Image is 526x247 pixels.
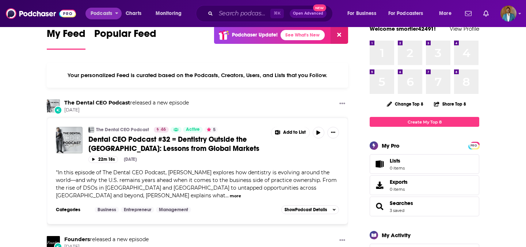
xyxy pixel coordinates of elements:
[285,207,327,212] span: Show Podcast Details
[183,127,203,133] a: Active
[88,135,266,153] a: Dental CEO Podcast #32 = Dentistry Outside the [GEOGRAPHIC_DATA]: Lessons from Global Markets
[94,27,156,44] span: Popular Feed
[64,107,189,113] span: [DATE]
[47,63,348,88] div: Your personalized Feed is curated based on the Podcasts, Creators, Users, and Lists that you Follow.
[64,236,149,243] h3: released a new episode
[64,99,189,106] h3: released a new episode
[186,126,200,133] span: Active
[382,142,400,149] div: My Pro
[390,157,400,164] span: Lists
[281,30,325,40] a: See What's New
[270,9,284,18] span: ⌘ K
[126,8,141,19] span: Charts
[154,127,169,133] a: 46
[382,99,428,109] button: Change Top 8
[283,130,306,135] span: Add to List
[372,180,387,190] span: Exports
[203,5,340,22] div: Search podcasts, credits, & more...
[88,127,94,133] img: The Dental CEO Podcast
[370,117,479,127] a: Create My Top 8
[390,208,404,213] a: 3 saved
[95,207,119,213] a: Business
[370,25,436,32] a: Welcome smortier42491!
[462,7,474,20] a: Show notifications dropdown
[336,236,348,245] button: Show More Button
[64,236,90,243] a: Founders
[91,8,112,19] span: Podcasts
[342,8,385,19] button: open menu
[370,175,479,195] a: Exports
[88,135,259,153] span: Dental CEO Podcast #32 = Dentistry Outside the [GEOGRAPHIC_DATA]: Lessons from Global Markets
[434,97,466,111] button: Share Top 8
[85,8,122,19] button: open menu
[230,193,241,199] button: more
[500,5,517,22] button: Show profile menu
[161,126,166,133] span: 46
[434,8,461,19] button: open menu
[56,169,337,199] span: In this episode of The Dental CEO Podcast, [PERSON_NAME] explores how dentistry is evolving aroun...
[54,106,62,114] div: New Episode
[88,156,118,163] button: 22m 18s
[500,5,517,22] span: Logged in as smortier42491
[232,32,278,38] p: Podchaser Update!
[469,142,478,148] a: PRO
[390,187,408,192] span: 0 items
[56,127,83,153] img: Dental CEO Podcast #32 = Dentistry Outside the US: Lessons from Global Markets
[439,8,451,19] span: More
[216,8,270,19] input: Search podcasts, credits, & more...
[313,4,326,11] span: New
[150,8,191,19] button: open menu
[121,8,146,19] a: Charts
[370,197,479,216] span: Searches
[469,143,478,148] span: PRO
[384,8,434,19] button: open menu
[336,99,348,109] button: Show More Button
[382,232,411,239] div: My Activity
[347,8,376,19] span: For Business
[372,201,387,212] a: Searches
[96,127,149,133] a: The Dental CEO Podcast
[64,99,130,106] a: The Dental CEO Podcast
[372,159,387,169] span: Lists
[390,200,413,206] a: Searches
[388,8,423,19] span: For Podcasters
[390,166,405,171] span: 0 items
[390,157,405,164] span: Lists
[293,12,323,15] span: Open Advanced
[225,192,229,199] span: ...
[205,127,218,133] button: 5
[47,27,85,44] span: My Feed
[370,154,479,174] a: Lists
[121,207,154,213] a: Entrepreneur
[156,8,182,19] span: Monitoring
[56,169,337,199] span: "
[56,207,89,213] h3: Categories
[156,207,191,213] a: Management
[327,127,339,138] button: Show More Button
[500,5,517,22] img: User Profile
[390,179,408,185] span: Exports
[6,7,76,20] img: Podchaser - Follow, Share and Rate Podcasts
[94,27,156,50] a: Popular Feed
[290,9,327,18] button: Open AdvancedNew
[450,25,479,32] a: View Profile
[124,157,137,162] div: [DATE]
[47,99,60,113] img: The Dental CEO Podcast
[271,127,309,138] button: Show More Button
[480,7,492,20] a: Show notifications dropdown
[47,27,85,50] a: My Feed
[281,205,339,214] button: ShowPodcast Details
